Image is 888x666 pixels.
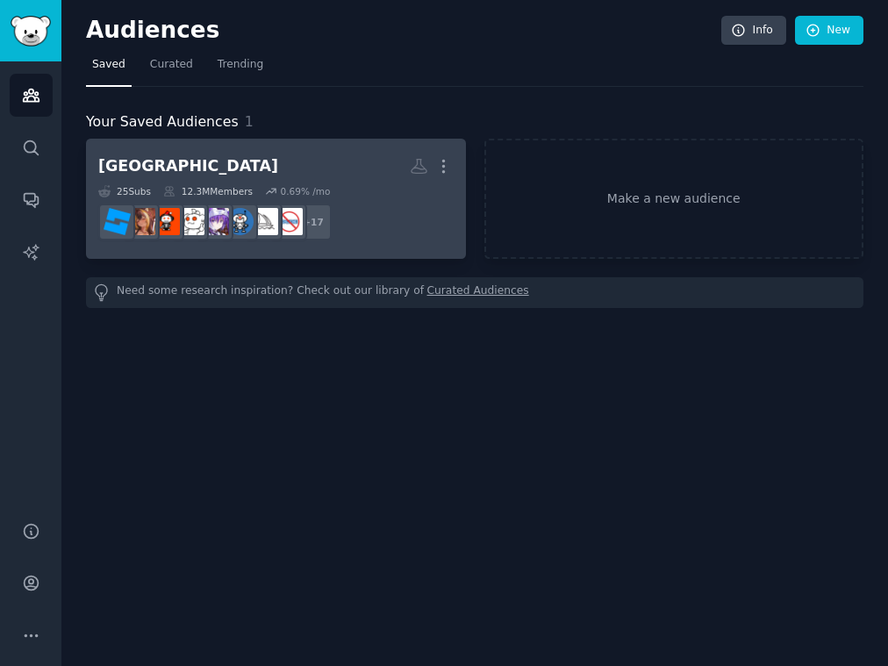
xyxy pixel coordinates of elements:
[280,185,330,197] div: 0.69 % /mo
[295,204,332,240] div: + 17
[177,208,204,235] img: GameDevs
[795,16,863,46] a: New
[86,139,466,259] a: [GEOGRAPHIC_DATA]25Subs12.3MMembers0.69% /mo+17nocodemidjourneysciencefictionvisualnovelsGameDevs...
[86,111,239,133] span: Your Saved Audiences
[211,51,269,87] a: Trending
[721,16,786,46] a: Info
[98,155,278,177] div: [GEOGRAPHIC_DATA]
[128,208,155,235] img: vtubers
[144,51,199,87] a: Curated
[202,208,229,235] img: visualnovels
[484,139,864,259] a: Make a new audience
[245,113,254,130] span: 1
[86,277,863,308] div: Need some research inspiration? Check out our library of
[276,208,303,235] img: nocode
[153,208,180,235] img: videogames
[163,185,253,197] div: 12.3M Members
[150,57,193,73] span: Curated
[218,57,263,73] span: Trending
[98,185,151,197] div: 25 Sub s
[104,208,131,235] img: robloxgamedev
[251,208,278,235] img: midjourney
[92,57,125,73] span: Saved
[11,16,51,47] img: GummySearch logo
[226,208,254,235] img: sciencefiction
[427,283,529,302] a: Curated Audiences
[86,17,721,45] h2: Audiences
[86,51,132,87] a: Saved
